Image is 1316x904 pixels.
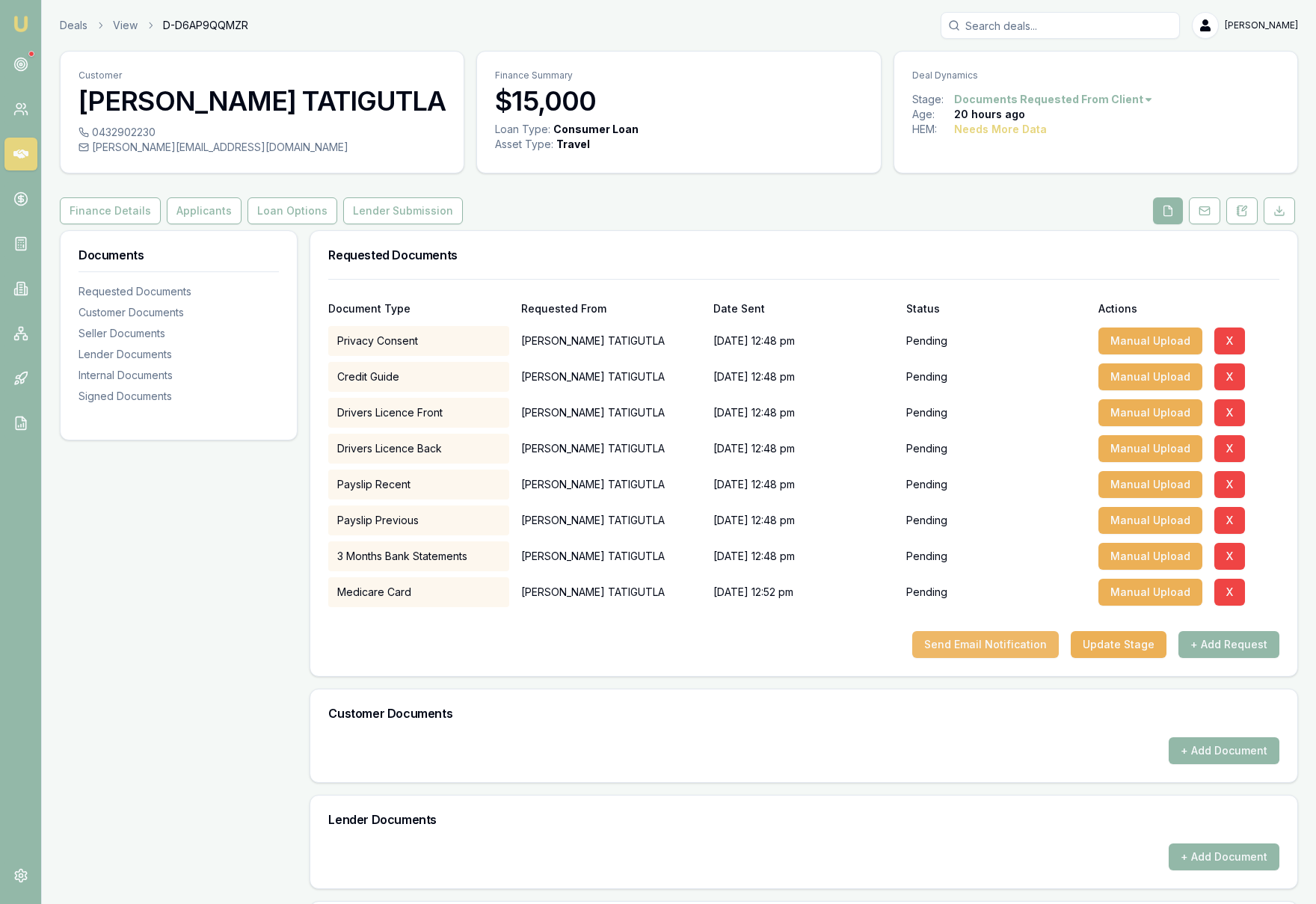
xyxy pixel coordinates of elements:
[906,369,947,384] p: Pending
[954,107,1025,122] div: 20 hours ago
[713,398,894,428] div: [DATE] 12:48 pm
[1169,843,1279,870] button: + Add Document
[79,305,279,320] div: Customer Documents
[1214,363,1245,390] button: X
[328,707,1279,719] h3: Customer Documents
[713,577,894,607] div: [DATE] 12:52 pm
[521,326,702,356] p: [PERSON_NAME] TATIGUTLA
[12,15,30,33] img: emu-icon-u.png
[954,122,1047,137] div: Needs More Data
[912,631,1059,658] button: Send Email Notification
[912,122,954,137] div: HEM:
[60,197,161,224] button: Finance Details
[113,18,138,33] a: View
[906,513,947,528] p: Pending
[79,125,446,140] div: 0432902230
[1214,543,1245,570] button: X
[521,304,702,314] div: Requested From
[1098,304,1279,314] div: Actions
[912,107,954,122] div: Age:
[495,122,550,137] div: Loan Type:
[328,398,509,428] div: Drivers Licence Front
[941,12,1180,39] input: Search deals
[245,197,340,224] a: Loan Options
[328,577,509,607] div: Medicare Card
[713,326,894,356] div: [DATE] 12:48 pm
[521,577,702,607] p: [PERSON_NAME] TATIGUTLA
[906,549,947,564] p: Pending
[328,249,1279,261] h3: Requested Documents
[521,470,702,499] p: [PERSON_NAME] TATIGUTLA
[343,197,463,224] button: Lender Submission
[79,284,279,299] div: Requested Documents
[713,304,894,314] div: Date Sent
[495,137,553,152] div: Asset Type :
[1214,471,1245,498] button: X
[906,304,1087,314] div: Status
[713,541,894,571] div: [DATE] 12:48 pm
[1225,19,1298,31] span: [PERSON_NAME]
[521,362,702,392] p: [PERSON_NAME] TATIGUTLA
[79,389,279,404] div: Signed Documents
[1214,435,1245,462] button: X
[1098,579,1202,606] button: Manual Upload
[713,470,894,499] div: [DATE] 12:48 pm
[328,304,509,314] div: Document Type
[1098,328,1202,354] button: Manual Upload
[328,541,509,571] div: 3 Months Bank Statements
[60,18,248,33] nav: breadcrumb
[328,326,509,356] div: Privacy Consent
[521,541,702,571] p: [PERSON_NAME] TATIGUTLA
[340,197,466,224] a: Lender Submission
[1178,631,1279,658] button: + Add Request
[713,362,894,392] div: [DATE] 12:48 pm
[1214,328,1245,354] button: X
[495,86,862,116] h3: $15,000
[79,140,446,155] div: [PERSON_NAME][EMAIL_ADDRESS][DOMAIN_NAME]
[328,434,509,464] div: Drivers Licence Back
[713,505,894,535] div: [DATE] 12:48 pm
[79,70,446,82] p: Customer
[328,814,1279,825] h3: Lender Documents
[906,333,947,348] p: Pending
[328,470,509,499] div: Payslip Recent
[553,122,639,137] div: Consumer Loan
[495,70,862,82] p: Finance Summary
[954,92,1154,107] button: Documents Requested From Client
[1098,435,1202,462] button: Manual Upload
[1098,399,1202,426] button: Manual Upload
[1214,399,1245,426] button: X
[164,197,245,224] a: Applicants
[79,347,279,362] div: Lender Documents
[713,434,894,464] div: [DATE] 12:48 pm
[1098,507,1202,534] button: Manual Upload
[1071,631,1166,658] button: Update Stage
[163,18,248,33] span: D-D6AP9QQMZR
[1098,543,1202,570] button: Manual Upload
[1098,471,1202,498] button: Manual Upload
[906,441,947,456] p: Pending
[521,398,702,428] p: [PERSON_NAME] TATIGUTLA
[167,197,242,224] button: Applicants
[60,197,164,224] a: Finance Details
[79,249,279,261] h3: Documents
[556,137,590,152] div: Travel
[247,197,337,224] button: Loan Options
[79,368,279,383] div: Internal Documents
[521,434,702,464] p: [PERSON_NAME] TATIGUTLA
[521,505,702,535] p: [PERSON_NAME] TATIGUTLA
[60,18,87,33] a: Deals
[79,86,446,116] h3: [PERSON_NAME] TATIGUTLA
[1214,507,1245,534] button: X
[1214,579,1245,606] button: X
[912,92,954,107] div: Stage:
[328,362,509,392] div: Credit Guide
[1098,363,1202,390] button: Manual Upload
[328,505,509,535] div: Payslip Previous
[1169,737,1279,764] button: + Add Document
[906,405,947,420] p: Pending
[906,477,947,492] p: Pending
[912,70,1279,82] p: Deal Dynamics
[906,585,947,600] p: Pending
[79,326,279,341] div: Seller Documents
